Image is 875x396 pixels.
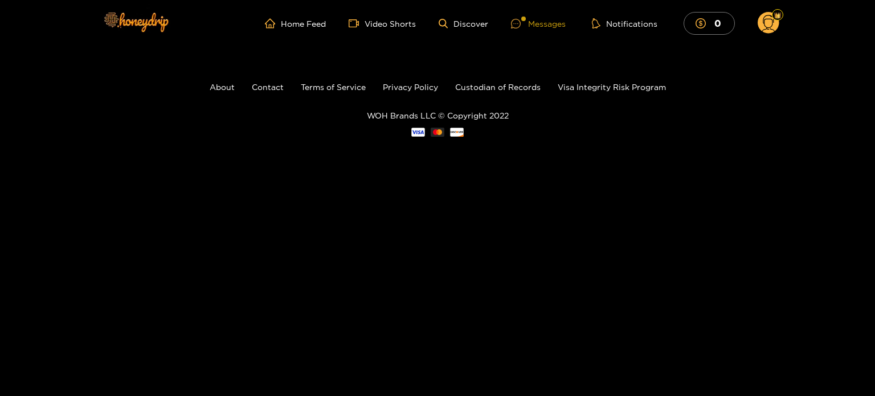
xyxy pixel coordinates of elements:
span: home [265,18,281,28]
span: dollar [696,18,712,28]
span: video-camera [349,18,365,28]
a: About [210,83,235,91]
a: Contact [252,83,284,91]
a: Home Feed [265,18,326,28]
a: Privacy Policy [383,83,438,91]
a: Visa Integrity Risk Program [558,83,666,91]
mark: 0 [713,17,723,29]
a: Video Shorts [349,18,416,28]
a: Discover [439,19,488,28]
img: Fan Level [774,12,781,19]
a: Terms of Service [301,83,366,91]
button: 0 [684,12,735,34]
div: Messages [511,17,566,30]
a: Custodian of Records [455,83,541,91]
button: Notifications [588,18,661,29]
